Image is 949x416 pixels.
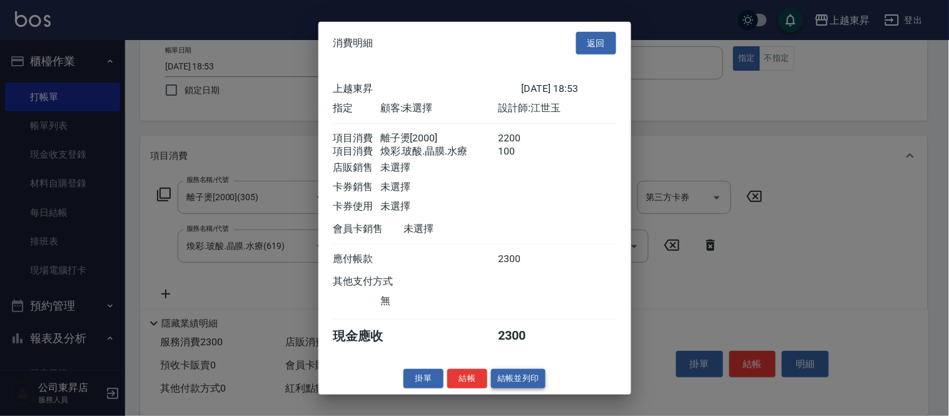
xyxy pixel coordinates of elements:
[498,253,545,266] div: 2300
[522,83,616,96] div: [DATE] 18:53
[333,37,373,49] span: 消費明細
[333,200,380,213] div: 卡券使用
[498,102,616,115] div: 設計師: 江世玉
[380,181,498,194] div: 未選擇
[380,145,498,158] div: 煥彩.玻酸.晶膜.水療
[380,200,498,213] div: 未選擇
[498,145,545,158] div: 100
[333,132,380,145] div: 項目消費
[491,369,546,388] button: 結帳並列印
[333,253,380,266] div: 應付帳款
[333,161,380,175] div: 店販銷售
[333,275,428,288] div: 其他支付方式
[380,161,498,175] div: 未選擇
[498,132,545,145] div: 2200
[498,328,545,345] div: 2300
[380,295,498,308] div: 無
[576,31,616,54] button: 返回
[380,102,498,115] div: 顧客: 未選擇
[447,369,487,388] button: 結帳
[333,83,522,96] div: 上越東昇
[333,328,404,345] div: 現金應收
[333,102,380,115] div: 指定
[333,145,380,158] div: 項目消費
[333,181,380,194] div: 卡券銷售
[404,223,522,236] div: 未選擇
[380,132,498,145] div: 離子燙[2000]
[403,369,444,388] button: 掛單
[333,223,404,236] div: 會員卡銷售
